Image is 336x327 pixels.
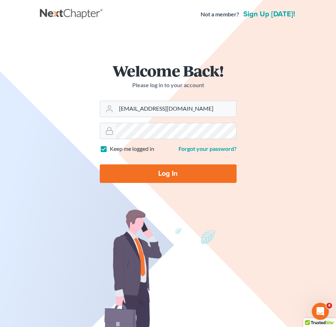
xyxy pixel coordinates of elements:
a: Forgot your password? [179,145,237,152]
iframe: Intercom live chat [312,303,329,320]
input: Log In [100,164,237,183]
label: Keep me logged in [110,145,154,153]
span: 4 [326,303,332,308]
h1: Welcome Back! [100,63,237,78]
input: Email Address [116,101,236,117]
a: Sign up [DATE]! [242,11,296,18]
p: Please log in to your account [100,81,237,89]
strong: Not a member? [201,10,239,19]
